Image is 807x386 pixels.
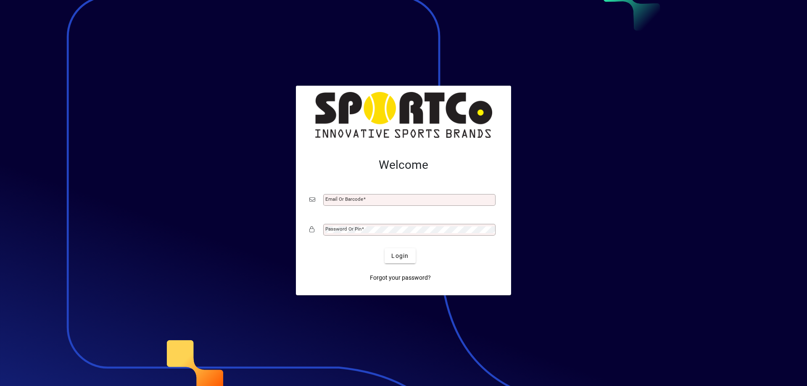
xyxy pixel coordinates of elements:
[391,252,409,260] span: Login
[325,226,361,232] mat-label: Password or Pin
[309,158,498,172] h2: Welcome
[385,248,415,263] button: Login
[325,196,363,202] mat-label: Email or Barcode
[367,270,434,285] a: Forgot your password?
[370,273,431,282] span: Forgot your password?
